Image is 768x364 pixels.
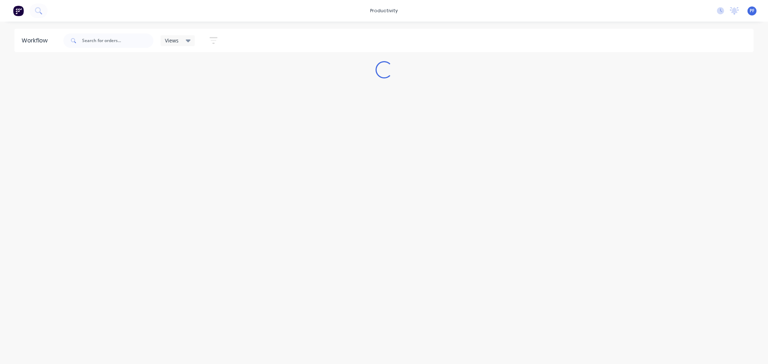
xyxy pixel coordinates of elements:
img: Factory [13,5,24,16]
input: Search for orders... [82,33,153,48]
span: PF [750,8,754,14]
div: productivity [367,5,401,16]
div: Workflow [22,36,51,45]
span: Views [165,37,179,44]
